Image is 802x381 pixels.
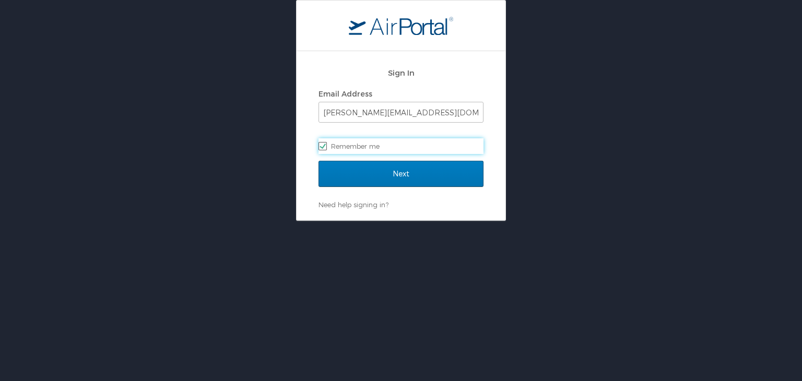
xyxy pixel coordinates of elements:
a: Need help signing in? [319,200,388,209]
label: Remember me [319,138,483,154]
h2: Sign In [319,67,483,79]
img: logo [349,16,453,35]
label: Email Address [319,89,372,98]
input: Next [319,161,483,187]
